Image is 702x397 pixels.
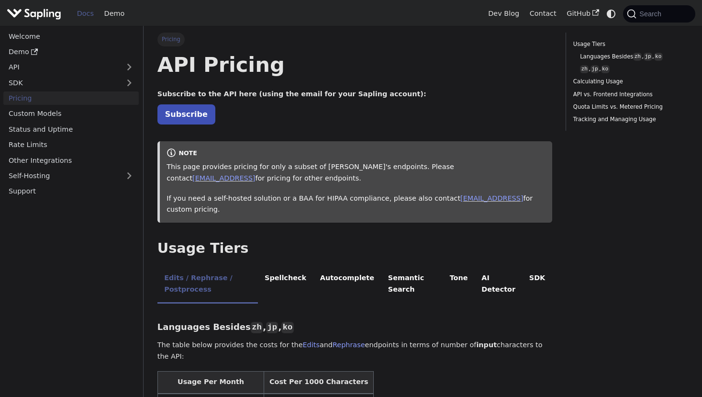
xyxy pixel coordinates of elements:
li: Tone [443,266,475,304]
a: Quota Limits vs. Metered Pricing [573,102,685,112]
a: [EMAIL_ADDRESS] [460,194,523,202]
code: jp [266,322,278,333]
a: GitHub [561,6,604,21]
a: Self-Hosting [3,169,139,183]
a: zh,jp,ko [580,65,681,74]
code: ko [281,322,293,333]
a: Sapling.aiSapling.ai [7,7,65,21]
nav: Breadcrumbs [157,33,552,46]
button: Expand sidebar category 'SDK' [120,76,139,90]
strong: Subscribe to the API here (using the email for your Sapling account): [157,90,426,98]
code: zh [580,65,589,73]
div: note [167,148,545,159]
a: Other Integrations [3,153,139,167]
code: zh [633,53,642,61]
li: SDK [522,266,552,304]
a: Subscribe [157,104,215,124]
code: ko [601,65,610,73]
code: zh [251,322,263,333]
span: Pricing [157,33,185,46]
code: ko [654,53,663,61]
a: Demo [3,45,139,59]
p: This page provides pricing for only a subset of [PERSON_NAME]'s endpoints. Please contact for pri... [167,161,545,184]
button: Expand sidebar category 'API' [120,60,139,74]
a: Support [3,184,139,198]
a: SDK [3,76,120,90]
a: Pricing [3,91,139,105]
img: Sapling.ai [7,7,61,21]
a: Calculating Usage [573,77,685,86]
a: Custom Models [3,107,139,121]
li: Edits / Rephrase / Postprocess [157,266,258,304]
li: Spellcheck [258,266,313,304]
a: Edits [303,341,320,349]
th: Usage Per Month [157,371,264,394]
a: Demo [99,6,130,21]
th: Cost Per 1000 Characters [264,371,374,394]
h3: Languages Besides , , [157,322,552,333]
button: Search (Command+K) [623,5,695,23]
a: API [3,60,120,74]
code: jp [644,53,652,61]
a: Dev Blog [483,6,524,21]
button: Switch between dark and light mode (currently system mode) [604,7,618,21]
code: jp [591,65,599,73]
h1: API Pricing [157,52,552,78]
a: Tracking and Managing Usage [573,115,685,124]
li: Semantic Search [381,266,443,304]
a: Rate Limits [3,138,139,152]
a: Status and Uptime [3,122,139,136]
h2: Usage Tiers [157,240,552,257]
span: Search [636,10,667,18]
p: If you need a self-hosted solution or a BAA for HIPAA compliance, please also contact for custom ... [167,193,545,216]
a: Languages Besideszh,jp,ko [580,52,681,61]
li: Autocomplete [313,266,381,304]
a: Welcome [3,29,139,43]
a: [EMAIL_ADDRESS] [192,174,255,182]
a: Usage Tiers [573,40,685,49]
p: The table below provides the costs for the and endpoints in terms of number of characters to the ... [157,340,552,363]
a: Docs [72,6,99,21]
a: API vs. Frontend Integrations [573,90,685,99]
li: AI Detector [475,266,523,304]
strong: input [476,341,497,349]
a: Contact [524,6,562,21]
a: Rephrase [333,341,365,349]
